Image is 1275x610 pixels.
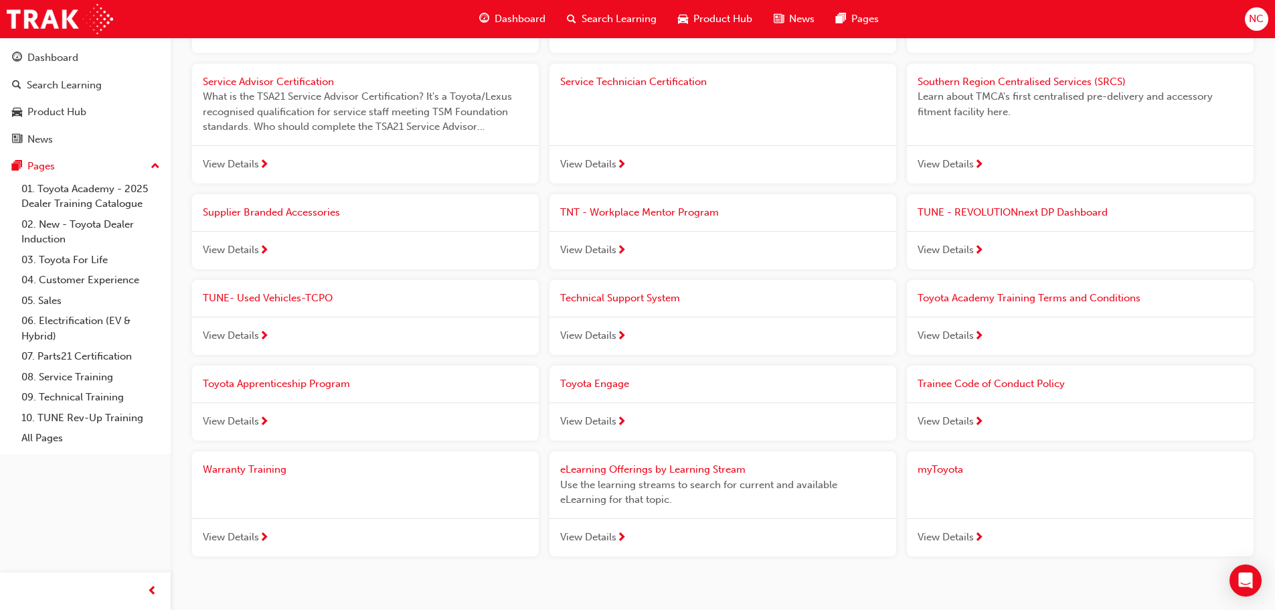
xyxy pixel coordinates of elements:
[5,154,165,179] button: Pages
[27,159,55,174] div: Pages
[560,414,616,429] span: View Details
[907,451,1254,556] a: myToyotaView Details
[918,206,1108,218] span: TUNE - REVOLUTIONnext DP Dashboard
[259,532,269,544] span: next-icon
[5,46,165,70] a: Dashboard
[907,366,1254,441] a: Trainee Code of Conduct PolicyView Details
[147,583,157,600] span: prev-icon
[1249,11,1264,27] span: NC
[12,161,22,173] span: pages-icon
[203,463,286,475] span: Warranty Training
[918,328,974,344] span: View Details
[560,328,616,344] span: View Details
[203,292,333,304] span: TUNE- Used Vehicles-TCPO
[1245,7,1268,31] button: NC
[789,11,815,27] span: News
[918,157,974,172] span: View Details
[12,80,21,92] span: search-icon
[16,311,165,346] a: 06. Electrification (EV & Hybrid)
[560,292,680,304] span: Technical Support System
[27,104,86,120] div: Product Hub
[5,127,165,152] a: News
[203,328,259,344] span: View Details
[616,532,626,544] span: next-icon
[693,11,752,27] span: Product Hub
[16,250,165,271] a: 03. Toyota For Life
[203,89,528,135] span: What is the TSA21 Service Advisor Certification? It's a Toyota/Lexus recognised qualification for...
[678,11,688,27] span: car-icon
[836,11,846,27] span: pages-icon
[7,4,113,34] img: Trak
[582,11,657,27] span: Search Learning
[27,132,53,147] div: News
[560,242,616,258] span: View Details
[918,414,974,429] span: View Details
[12,52,22,64] span: guage-icon
[774,11,784,27] span: news-icon
[12,134,22,146] span: news-icon
[27,78,102,93] div: Search Learning
[560,463,746,475] span: eLearning Offerings by Learning Stream
[469,5,556,33] a: guage-iconDashboard
[16,387,165,408] a: 09. Technical Training
[918,378,1065,390] span: Trainee Code of Conduct Policy
[918,76,1126,88] span: Southern Region Centralised Services (SRCS)
[918,89,1243,119] span: Learn about TMCA's first centralised pre-delivery and accessory fitment facility here.
[763,5,825,33] a: news-iconNews
[192,64,539,184] a: Service Advisor CertificationWhat is the TSA21 Service Advisor Certification? It's a Toyota/Lexus...
[203,242,259,258] span: View Details
[616,331,626,343] span: next-icon
[974,159,984,171] span: next-icon
[203,157,259,172] span: View Details
[259,416,269,429] span: next-icon
[918,292,1140,304] span: Toyota Academy Training Terms and Conditions
[560,378,629,390] span: Toyota Engage
[667,5,763,33] a: car-iconProduct Hub
[151,158,160,175] span: up-icon
[560,76,707,88] span: Service Technician Certification
[192,280,539,355] a: TUNE- Used Vehicles-TCPOView Details
[259,245,269,257] span: next-icon
[974,532,984,544] span: next-icon
[16,214,165,250] a: 02. New - Toyota Dealer Induction
[16,408,165,429] a: 10. TUNE Rev-Up Training
[495,11,545,27] span: Dashboard
[192,194,539,269] a: Supplier Branded AccessoriesView Details
[560,530,616,545] span: View Details
[192,451,539,556] a: Warranty TrainingView Details
[5,73,165,98] a: Search Learning
[549,194,896,269] a: TNT - Workplace Mentor ProgramView Details
[907,280,1254,355] a: Toyota Academy Training Terms and ConditionsView Details
[560,157,616,172] span: View Details
[907,64,1254,184] a: Southern Region Centralised Services (SRCS)Learn about TMCA's first centralised pre-delivery and ...
[974,416,984,429] span: next-icon
[27,50,78,66] div: Dashboard
[203,378,350,390] span: Toyota Apprenticeship Program
[16,428,165,449] a: All Pages
[616,245,626,257] span: next-icon
[974,245,984,257] span: next-icon
[259,331,269,343] span: next-icon
[560,206,719,218] span: TNT - Workplace Mentor Program
[12,106,22,119] span: car-icon
[5,100,165,125] a: Product Hub
[556,5,667,33] a: search-iconSearch Learning
[549,64,896,184] a: Service Technician CertificationView Details
[16,291,165,311] a: 05. Sales
[259,159,269,171] span: next-icon
[5,43,165,154] button: DashboardSearch LearningProduct HubNews
[918,463,963,475] span: myToyota
[616,416,626,429] span: next-icon
[16,270,165,291] a: 04. Customer Experience
[549,366,896,441] a: Toyota EngageView Details
[918,530,974,545] span: View Details
[203,530,259,545] span: View Details
[907,194,1254,269] a: TUNE - REVOLUTIONnext DP DashboardView Details
[203,414,259,429] span: View Details
[851,11,879,27] span: Pages
[549,451,896,556] a: eLearning Offerings by Learning StreamUse the learning streams to search for current and availabl...
[549,280,896,355] a: Technical Support SystemView Details
[616,159,626,171] span: next-icon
